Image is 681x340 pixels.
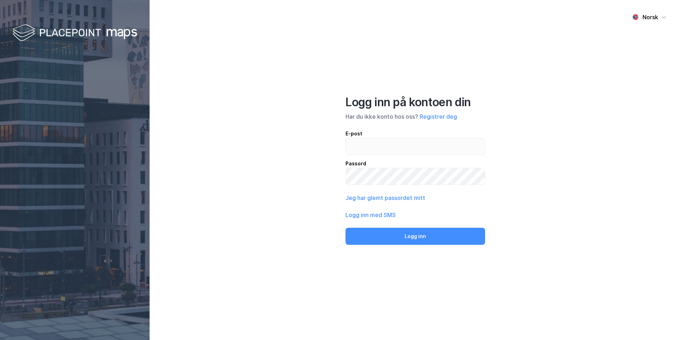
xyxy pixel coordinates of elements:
[643,13,658,21] div: Norsk
[345,194,425,202] button: Jeg har glemt passordet mitt
[12,23,137,44] img: logo-white.f07954bde2210d2a523dddb988cd2aa7.svg
[345,129,485,138] div: E-post
[345,159,485,168] div: Passord
[420,112,457,121] button: Registrer deg
[345,228,485,245] button: Logg inn
[345,95,485,109] div: Logg inn på kontoen din
[345,112,485,121] div: Har du ikke konto hos oss?
[345,211,396,219] button: Logg inn med SMS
